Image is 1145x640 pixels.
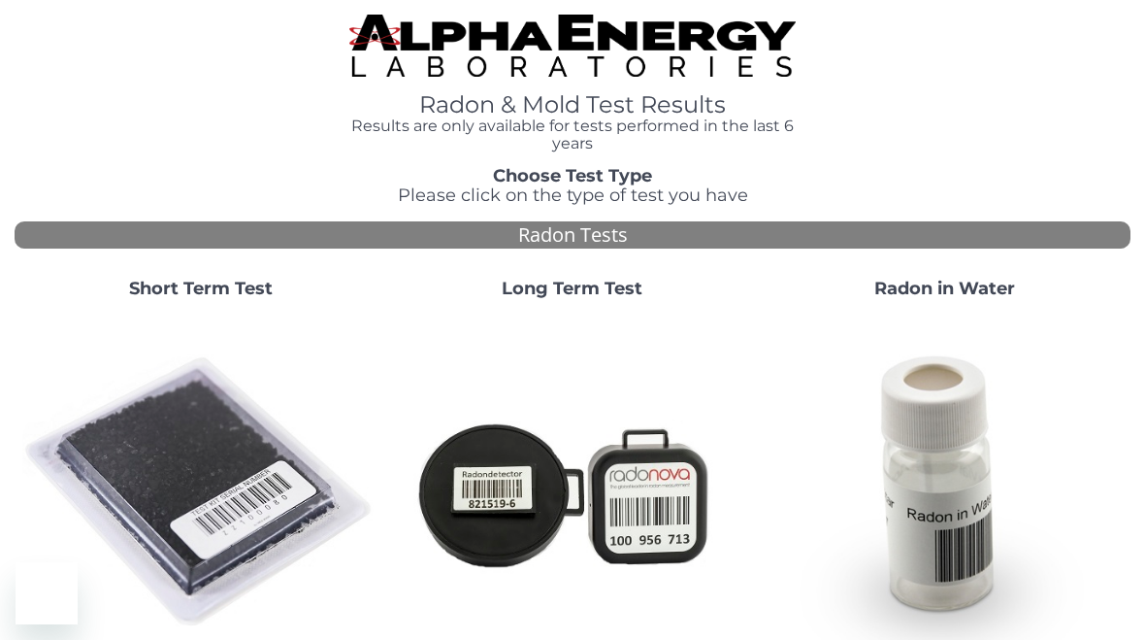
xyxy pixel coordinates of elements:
img: TightCrop.jpg [349,15,796,77]
strong: Short Term Test [129,278,273,299]
strong: Radon in Water [874,278,1015,299]
strong: Choose Test Type [493,165,652,186]
strong: Long Term Test [502,278,642,299]
div: Radon Tests [15,221,1130,250]
h4: Results are only available for tests performed in the last 6 years [349,118,796,152]
span: Please click on the type of test you have [398,185,748,206]
h1: Radon & Mold Test Results [349,92,796,118]
iframe: Button to launch messaging window [16,562,78,624]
